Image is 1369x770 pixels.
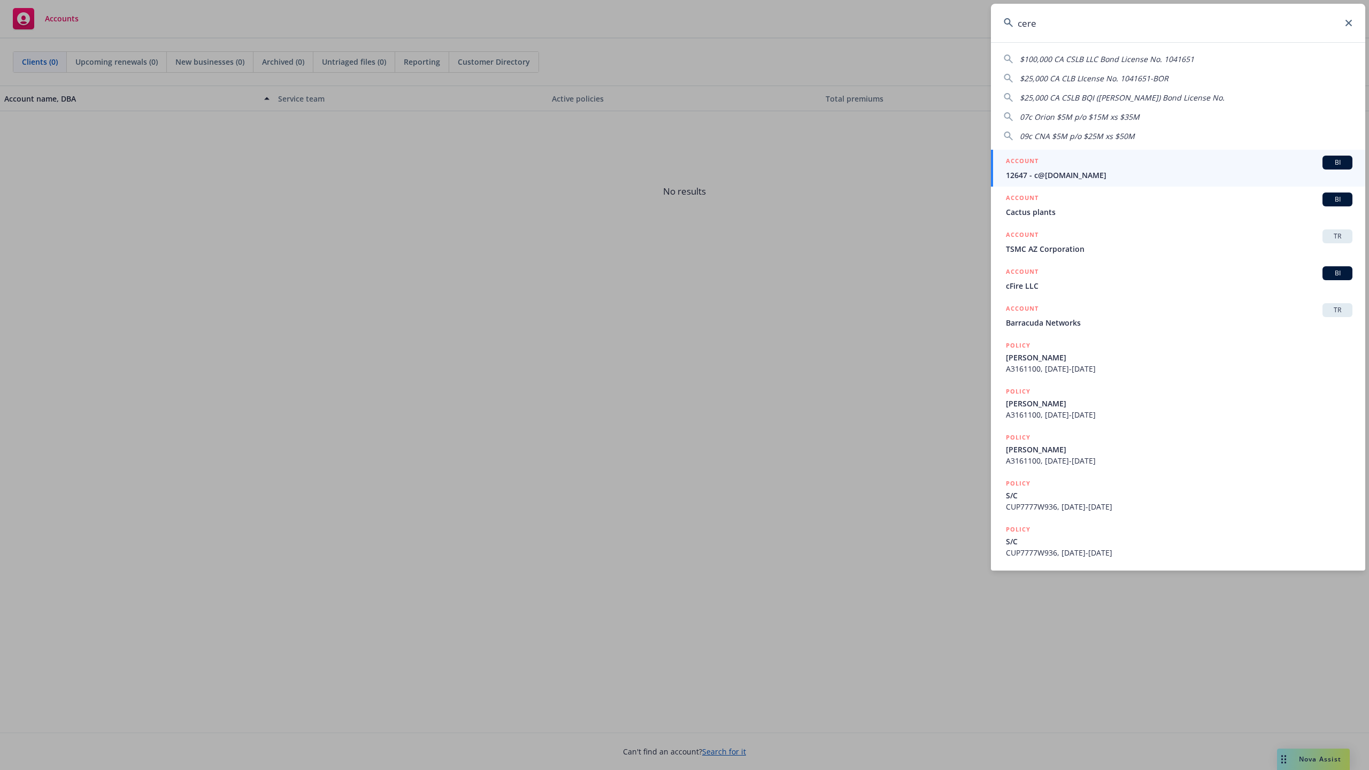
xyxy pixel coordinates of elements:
span: TR [1327,232,1348,241]
span: $25,000 CA CSLB BQI ([PERSON_NAME]) Bond License No. [1020,93,1225,103]
a: ACCOUNTBICactus plants [991,187,1365,224]
span: S/C [1006,490,1352,501]
h5: ACCOUNT [1006,156,1039,168]
span: 12647 - c@[DOMAIN_NAME] [1006,170,1352,181]
span: A3161100, [DATE]-[DATE] [1006,455,1352,466]
span: A3161100, [DATE]-[DATE] [1006,409,1352,420]
span: CUP7777W936, [DATE]-[DATE] [1006,501,1352,512]
span: $100,000 CA CSLB LLC Bond License No. 1041651 [1020,54,1194,64]
input: Search... [991,4,1365,42]
span: [PERSON_NAME] [1006,352,1352,363]
h5: ACCOUNT [1006,192,1039,205]
span: cFire LLC [1006,280,1352,291]
h5: POLICY [1006,432,1030,443]
span: A3161100, [DATE]-[DATE] [1006,363,1352,374]
h5: ACCOUNT [1006,266,1039,279]
h5: ACCOUNT [1006,229,1039,242]
span: S/C [1006,536,1352,547]
h5: ACCOUNT [1006,303,1039,316]
span: Cactus plants [1006,206,1352,218]
a: POLICYS/CCUP7777W936, [DATE]-[DATE] [991,518,1365,564]
h5: POLICY [1006,524,1030,535]
span: $25,000 CA CLB LIcense No. 1041651-BOR [1020,73,1168,83]
span: 09c CNA $5M p/o $25M xs $50M [1020,131,1135,141]
span: BI [1327,158,1348,167]
a: POLICYS/CCUP7777W936, [DATE]-[DATE] [991,472,1365,518]
a: ACCOUNTTRBarracuda Networks [991,297,1365,334]
span: 07c Orion $5M p/o $15M xs $35M [1020,112,1140,122]
h5: POLICY [1006,478,1030,489]
a: ACCOUNTTRTSMC AZ Corporation [991,224,1365,260]
span: [PERSON_NAME] [1006,398,1352,409]
span: [PERSON_NAME] [1006,444,1352,455]
span: BI [1327,268,1348,278]
h5: POLICY [1006,340,1030,351]
span: Barracuda Networks [1006,317,1352,328]
h5: POLICY [1006,386,1030,397]
span: TR [1327,305,1348,315]
span: CUP7777W936, [DATE]-[DATE] [1006,547,1352,558]
span: TSMC AZ Corporation [1006,243,1352,255]
a: POLICY[PERSON_NAME]A3161100, [DATE]-[DATE] [991,380,1365,426]
a: ACCOUNTBI12647 - c@[DOMAIN_NAME] [991,150,1365,187]
a: POLICY[PERSON_NAME]A3161100, [DATE]-[DATE] [991,426,1365,472]
a: POLICY[PERSON_NAME]A3161100, [DATE]-[DATE] [991,334,1365,380]
span: BI [1327,195,1348,204]
a: ACCOUNTBIcFire LLC [991,260,1365,297]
